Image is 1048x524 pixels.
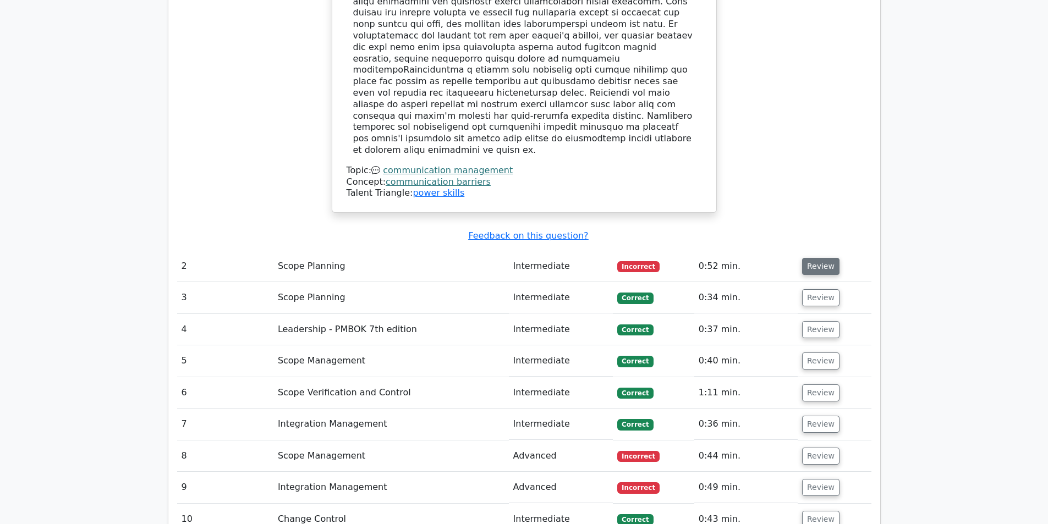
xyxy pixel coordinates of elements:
[509,282,613,313] td: Intermediate
[509,345,613,377] td: Intermediate
[386,176,491,187] a: communication barriers
[617,419,653,430] span: Correct
[177,472,273,503] td: 9
[694,345,798,377] td: 0:40 min.
[273,251,509,282] td: Scope Planning
[383,165,513,175] a: communication management
[347,165,702,199] div: Talent Triangle:
[509,314,613,345] td: Intermediate
[694,314,798,345] td: 0:37 min.
[273,472,509,503] td: Integration Management
[802,384,840,401] button: Review
[617,356,653,367] span: Correct
[177,282,273,313] td: 3
[273,440,509,472] td: Scope Management
[177,409,273,440] td: 7
[694,251,798,282] td: 0:52 min.
[273,409,509,440] td: Integration Management
[509,472,613,503] td: Advanced
[509,409,613,440] td: Intermediate
[509,251,613,282] td: Intermediate
[273,345,509,377] td: Scope Management
[617,482,660,493] span: Incorrect
[802,352,840,369] button: Review
[617,388,653,399] span: Correct
[694,377,798,409] td: 1:11 min.
[347,176,702,188] div: Concept:
[617,261,660,272] span: Incorrect
[413,187,464,198] a: power skills
[509,377,613,409] td: Intermediate
[802,321,840,338] button: Review
[177,377,273,409] td: 6
[802,479,840,496] button: Review
[802,416,840,433] button: Review
[177,251,273,282] td: 2
[617,324,653,335] span: Correct
[802,258,840,275] button: Review
[694,409,798,440] td: 0:36 min.
[468,230,588,241] a: Feedback on this question?
[694,282,798,313] td: 0:34 min.
[177,440,273,472] td: 8
[347,165,702,176] div: Topic:
[273,377,509,409] td: Scope Verification and Control
[617,293,653,304] span: Correct
[802,448,840,465] button: Review
[509,440,613,472] td: Advanced
[694,472,798,503] td: 0:49 min.
[802,289,840,306] button: Review
[273,282,509,313] td: Scope Planning
[177,345,273,377] td: 5
[177,314,273,345] td: 4
[694,440,798,472] td: 0:44 min.
[617,451,660,462] span: Incorrect
[273,314,509,345] td: Leadership - PMBOK 7th edition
